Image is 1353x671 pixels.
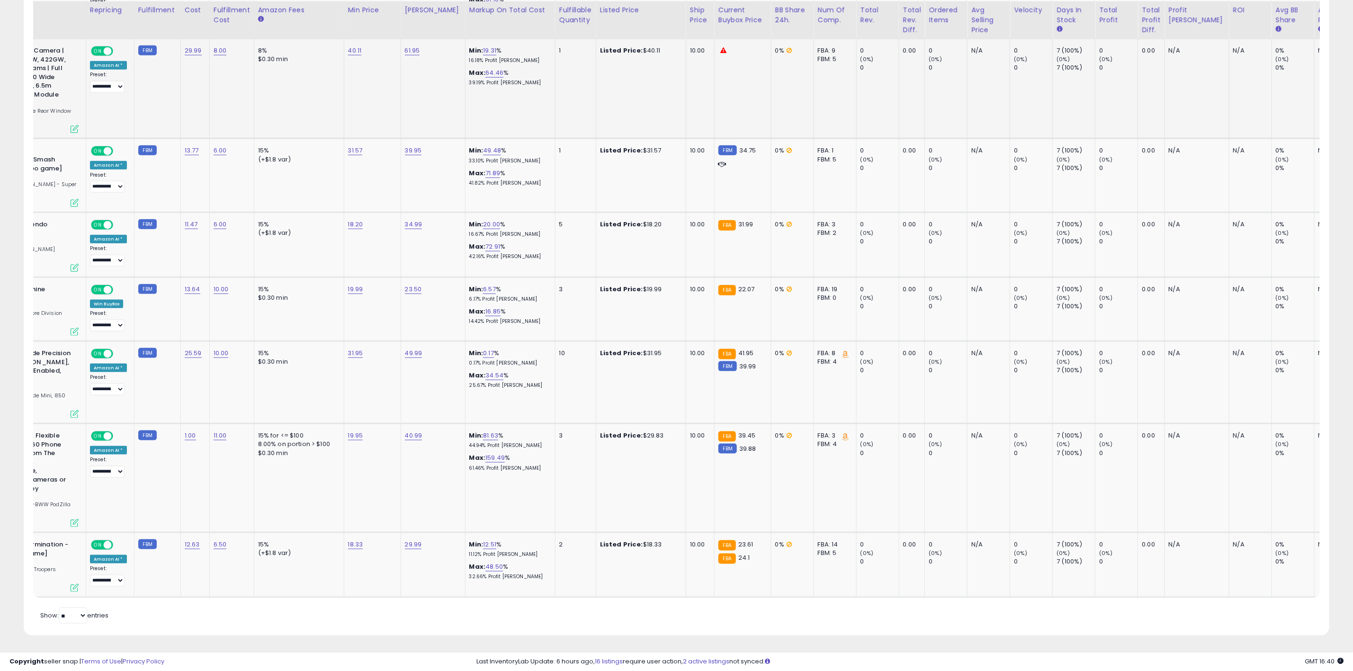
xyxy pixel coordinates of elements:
div: 0 [1014,237,1052,246]
div: 0 [1014,220,1052,229]
div: Preset: [90,245,127,266]
small: (0%) [1014,358,1027,366]
div: Fulfillable Quantity [559,5,592,25]
a: 16 listings [595,657,623,666]
a: 13.64 [185,285,200,294]
a: Privacy Policy [123,657,164,666]
div: Ship Price [690,5,710,25]
small: FBM [718,145,737,155]
div: 0 [1014,285,1052,294]
span: OFF [112,221,127,229]
div: 0% [1276,164,1314,172]
small: (0%) [860,229,874,237]
a: 61.95 [405,46,420,55]
div: (+$1.8 var) [258,229,337,237]
a: Terms of Use [81,657,121,666]
a: 40.99 [405,431,422,440]
a: 64.46 [485,68,503,78]
div: 0 [1014,302,1052,311]
div: % [469,146,548,164]
div: 0 [860,237,899,246]
div: FBA: 19 [818,285,849,294]
a: 13.77 [185,146,199,155]
a: 12.51 [483,540,496,549]
div: 10.00 [690,220,707,229]
span: 41.95 [738,349,754,358]
div: FBA: 1 [818,146,849,155]
div: 0 [929,164,967,172]
a: 18.20 [348,220,363,229]
a: 12.63 [185,540,200,549]
a: 34.54 [485,371,503,380]
div: 0% [775,349,806,358]
div: Fulfillment [138,5,177,15]
a: 19.31 [483,46,496,55]
div: % [469,46,548,64]
div: % [469,69,548,86]
a: 81.63 [483,431,498,440]
small: FBM [718,361,737,371]
a: 6.00 [214,220,227,229]
div: 0% [1276,63,1314,72]
b: Max: [469,169,486,178]
div: 15% [258,285,337,294]
div: N/A [1233,146,1264,155]
div: Fulfillment Cost [214,5,250,25]
small: (0%) [1276,229,1289,237]
div: Days In Stock [1057,5,1091,25]
b: Min: [469,349,484,358]
p: 16.18% Profit [PERSON_NAME] [469,57,548,64]
span: 34.75 [739,146,756,155]
p: 6.17% Profit [PERSON_NAME] [469,296,548,303]
div: Avg BB Share [1276,5,1310,25]
small: (0%) [1057,294,1070,302]
div: 0% [1276,220,1314,229]
a: 11.47 [185,220,198,229]
div: 15% [258,146,337,155]
a: 48.50 [485,562,503,572]
span: 39.99 [739,362,756,371]
div: Current Buybox Price [718,5,767,25]
div: Avg Selling Price [971,5,1006,35]
div: 0 [929,237,967,246]
small: Avg BB Share. [1276,25,1281,34]
div: Repricing [90,5,130,15]
p: 33.10% Profit [PERSON_NAME] [469,158,548,164]
b: Listed Price: [600,220,643,229]
div: $19.99 [600,285,679,294]
div: N/A [971,285,1003,294]
div: Velocity [1014,5,1048,15]
div: N/A [1233,220,1264,229]
div: 0.00 [903,349,918,358]
div: N/A [1169,349,1222,358]
small: (0%) [1057,156,1070,163]
div: N/A [1169,220,1222,229]
div: N/A [1169,46,1222,55]
div: N/A [1233,46,1264,55]
div: 0 [1099,63,1138,72]
a: 49.48 [483,146,501,155]
div: Markup on Total Cost [469,5,551,15]
small: (0%) [1014,156,1027,163]
div: Preset: [90,172,127,193]
small: (0%) [1099,358,1112,366]
span: OFF [112,147,127,155]
small: (0%) [1276,294,1289,302]
div: 15% [258,220,337,229]
div: 0 [929,366,967,375]
div: Avg Win Price [1318,5,1353,25]
div: 0 [860,220,899,229]
small: (0%) [1276,358,1289,366]
span: OFF [112,47,127,55]
div: % [469,307,548,325]
small: (0%) [929,55,942,63]
div: 0.00 [1142,349,1157,358]
small: (0%) [1099,229,1112,237]
div: % [469,169,548,187]
small: FBM [138,145,157,155]
a: 159.49 [485,453,505,463]
div: 0.00 [903,46,918,55]
div: Cost [185,5,206,15]
small: Amazon Fees. [258,15,264,24]
div: 0% [775,285,806,294]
